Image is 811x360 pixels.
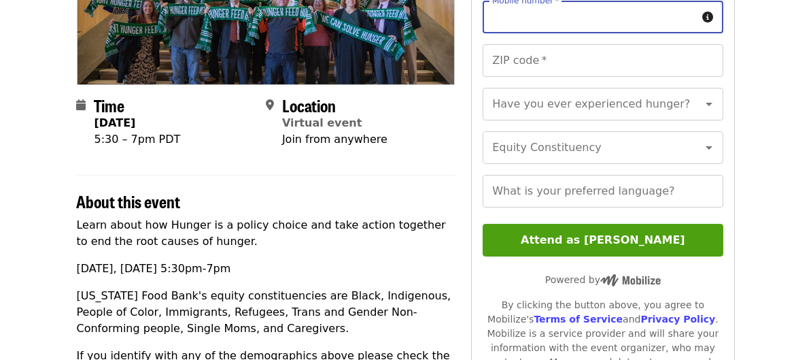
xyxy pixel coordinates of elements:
[266,99,274,112] i: map-marker-alt icon
[77,217,455,250] p: Learn about how Hunger is a policy choice and take action together to end the root causes of hunger.
[282,133,387,146] span: Join from anywhere
[483,224,723,257] button: Attend as [PERSON_NAME]
[483,175,723,208] input: What is your preferred language?
[94,116,136,129] strong: [DATE]
[282,116,362,129] a: Virtual event
[77,99,86,112] i: calendar icon
[77,288,455,337] p: [US_STATE] Food Bank's equity constituencies are Black, Indigenous, People of Color, Immigrants, ...
[600,274,661,287] img: Powered by Mobilize
[700,138,719,157] button: Open
[77,261,455,277] p: [DATE], [DATE] 5:30pm-7pm
[703,11,714,24] i: circle-info icon
[534,314,623,325] a: Terms of Service
[483,44,723,77] input: ZIP code
[545,274,661,285] span: Powered by
[483,1,697,33] input: Mobile number
[94,93,125,117] span: Time
[700,95,719,114] button: Open
[77,189,181,213] span: About this event
[282,93,336,117] span: Location
[94,131,181,148] div: 5:30 – 7pm PDT
[640,314,715,325] a: Privacy Policy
